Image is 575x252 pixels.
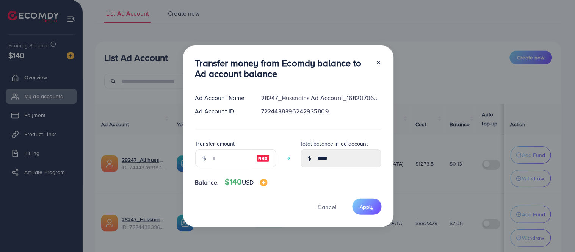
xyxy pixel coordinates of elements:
label: Total balance in ad account [301,140,368,147]
img: image [260,179,268,186]
label: Transfer amount [195,140,235,147]
div: Ad Account Name [189,94,255,102]
iframe: Chat [543,218,569,246]
span: Apply [360,203,374,211]
div: 7224438396242935809 [255,107,387,116]
button: Cancel [309,199,346,215]
span: Balance: [195,178,219,187]
h3: Transfer money from Ecomdy balance to Ad account balance [195,58,370,80]
button: Apply [353,199,382,215]
div: Ad Account ID [189,107,255,116]
span: Cancel [318,203,337,211]
img: image [256,154,270,163]
h4: $140 [225,177,268,187]
div: 28247_Hussnains Ad Account_1682070647889 [255,94,387,102]
span: USD [242,178,254,186]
